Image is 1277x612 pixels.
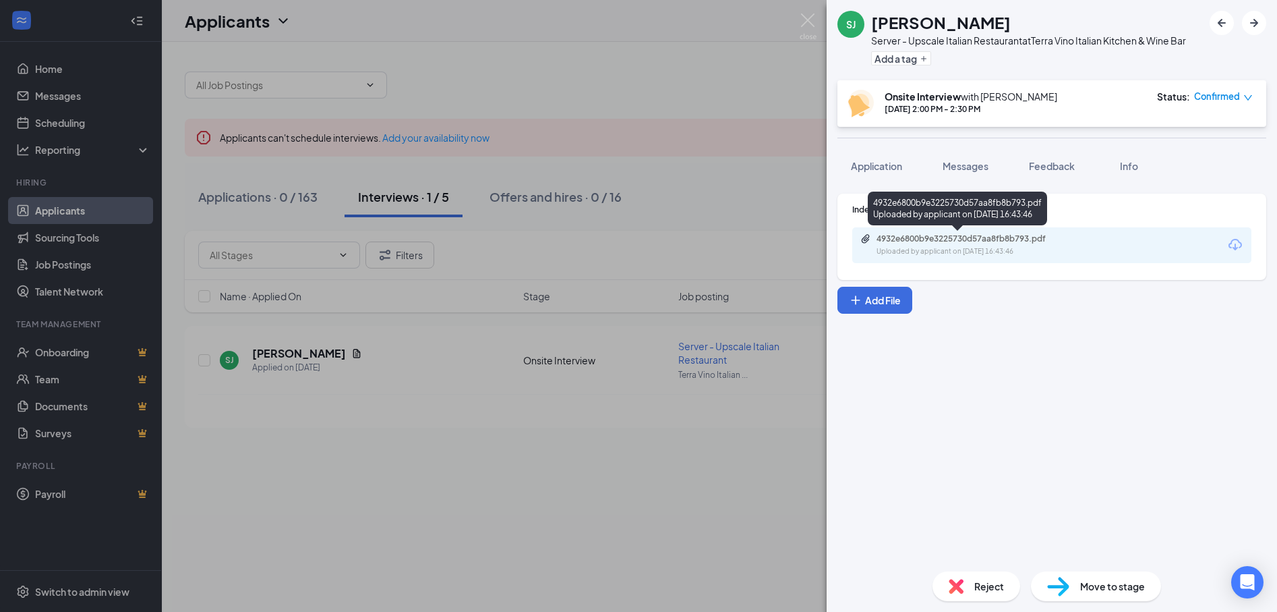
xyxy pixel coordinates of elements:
span: Feedback [1029,160,1075,172]
span: Reject [974,579,1004,594]
span: down [1243,93,1253,103]
button: PlusAdd a tag [871,51,931,65]
h1: [PERSON_NAME] [871,11,1011,34]
svg: Paperclip [860,233,871,244]
span: Messages [943,160,988,172]
b: Onsite Interview [885,90,961,103]
div: 4932e6800b9e3225730d57aa8fb8b793.pdf [877,233,1065,244]
div: with [PERSON_NAME] [885,90,1057,103]
div: [DATE] 2:00 PM - 2:30 PM [885,103,1057,115]
svg: Plus [849,294,862,307]
svg: ArrowRight [1246,15,1262,31]
span: Confirmed [1194,90,1240,103]
button: Add FilePlus [837,287,912,314]
svg: Download [1227,237,1243,253]
div: Indeed Resume [852,204,1251,215]
div: Open Intercom Messenger [1231,566,1264,599]
span: Info [1120,160,1138,172]
div: SJ [846,18,856,31]
div: Uploaded by applicant on [DATE] 16:43:46 [877,246,1079,257]
button: ArrowLeftNew [1210,11,1234,35]
span: Application [851,160,902,172]
div: Status : [1157,90,1190,103]
a: Paperclip4932e6800b9e3225730d57aa8fb8b793.pdfUploaded by applicant on [DATE] 16:43:46 [860,233,1079,257]
div: Server - Upscale Italian Restaurant at Terra Vino Italian Kitchen & Wine Bar [871,34,1186,47]
svg: Plus [920,55,928,63]
span: Move to stage [1080,579,1145,594]
svg: ArrowLeftNew [1214,15,1230,31]
div: 4932e6800b9e3225730d57aa8fb8b793.pdf Uploaded by applicant on [DATE] 16:43:46 [868,192,1047,225]
button: ArrowRight [1242,11,1266,35]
